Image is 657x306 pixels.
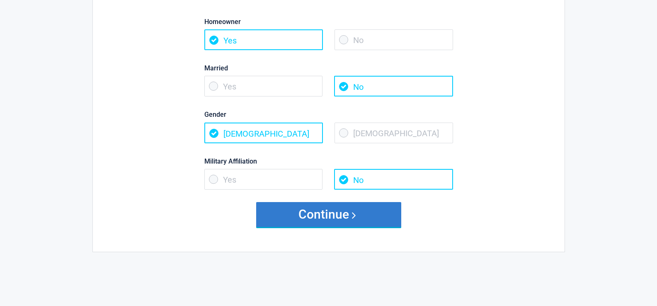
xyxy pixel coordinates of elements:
span: No [334,76,453,96]
span: [DEMOGRAPHIC_DATA] [335,123,453,143]
span: Yes [204,29,323,50]
label: Military Affiliation [204,156,453,167]
span: Yes [204,76,323,96]
label: Homeowner [204,16,453,27]
label: Married [204,63,453,74]
label: Gender [204,109,453,120]
span: Yes [204,169,323,190]
button: Continue [256,202,401,227]
span: [DEMOGRAPHIC_DATA] [204,123,323,143]
span: No [335,29,453,50]
span: No [334,169,453,190]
